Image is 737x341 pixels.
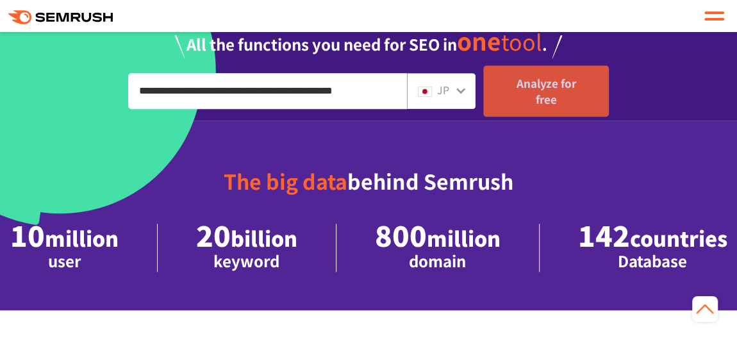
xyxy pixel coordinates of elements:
font: 142 [578,214,630,255]
input: Enter the URL and keywords [129,74,406,108]
font: billion [231,223,297,253]
font: JP [437,82,449,97]
font: *7-day free trial. No automatic charges. [483,120,581,127]
font: one [457,23,501,58]
font: Database [618,249,687,272]
font: countries [630,223,727,253]
a: Analyze for free [483,65,609,117]
font: behind Semrush [347,166,513,195]
font: 800 [375,214,427,255]
font: Analyze for free [517,75,576,107]
font: user [48,249,81,272]
font: The big data [224,166,347,195]
font: domain [409,249,466,272]
font: tool [501,26,542,57]
font: keyword [213,249,279,272]
font: All the functions you need for SEO in [186,33,457,55]
font: . [542,33,547,55]
font: million [427,223,501,253]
